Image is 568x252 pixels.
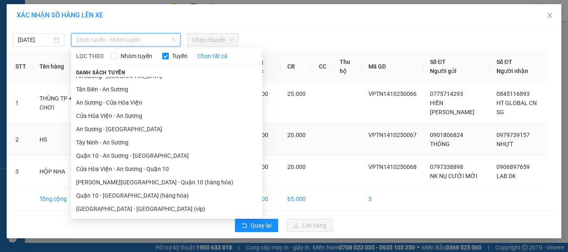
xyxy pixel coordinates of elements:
[171,37,176,42] span: down
[66,37,102,42] span: Hotline: 19001152
[76,34,175,46] span: Chọn tuyến - nhóm tuyến
[66,25,114,35] span: 01 Võ Văn Truyện, KP.1, Phường 2
[251,221,272,230] span: Quay lại
[117,51,156,61] span: Nhóm tuyến
[192,34,234,46] span: Chọn chuyến
[362,51,423,83] th: Mã GD
[368,132,417,138] span: VPTN1410250067
[18,60,51,65] span: 13:52:27 [DATE]
[546,12,553,19] span: close
[66,13,112,24] span: Bến xe [GEOGRAPHIC_DATA]
[9,83,33,124] td: 1
[9,124,33,156] td: 2
[333,51,362,83] th: Thu hộ
[430,141,450,147] span: THÔNG
[169,51,191,61] span: Tuyến
[71,69,131,76] span: Danh sách tuyến
[430,173,477,179] span: NK NỤ CƯỜI MỚI
[17,11,103,19] span: XÁC NHẬN SỐ HÀNG LÊN XE
[71,96,262,109] li: An Sương - Cửa Hòa Viện
[71,136,262,149] li: Tây Ninh - An Sương
[287,132,306,138] span: 20.000
[368,164,417,170] span: VPTN1410250068
[496,100,537,115] span: HT GLOBAL CN SG
[430,68,457,74] span: Người gửi
[2,54,87,59] span: [PERSON_NAME]:
[9,156,33,188] td: 3
[496,68,528,74] span: Người nhận
[71,83,262,96] li: Tân Biên - An Sương
[71,202,262,215] li: [GEOGRAPHIC_DATA] - [GEOGRAPHIC_DATA] (vip)
[430,164,463,170] span: 0797338898
[33,124,89,156] td: HS
[430,100,474,115] span: HIỀN [PERSON_NAME]
[18,35,52,44] input: 14/10/2025
[287,164,306,170] span: 20.000
[33,188,89,210] td: Tổng cộng
[235,219,278,232] button: rollbackQuay lại
[76,51,104,61] span: LỌC THEO
[71,149,262,162] li: Quận 10 - An Sương - [GEOGRAPHIC_DATA]
[66,5,114,12] strong: ĐỒNG PHƯỚC
[496,141,513,147] span: NHỰT
[496,164,530,170] span: 0906897659
[312,51,333,83] th: CC
[71,189,262,202] li: Quận 10 - [GEOGRAPHIC_DATA] (hàng hóa)
[496,132,530,138] span: 0979739157
[430,91,463,97] span: 0775714293
[368,91,417,97] span: VPTN1410250066
[496,59,512,65] span: Số ĐT
[198,51,227,61] a: Chọn tất cả
[496,173,516,179] span: LAB DK
[3,5,40,42] img: logo
[33,156,89,188] td: HỘP NHA
[281,188,312,210] td: 65.000
[71,122,262,136] li: An Sương - [GEOGRAPHIC_DATA]
[281,51,312,83] th: CR
[71,162,262,176] li: Cửa Hòa Viện - An Sương - Quận 10
[33,51,89,83] th: Tên hàng
[430,132,463,138] span: 0901806824
[9,51,33,83] th: STT
[496,91,530,97] span: 0845116893
[71,109,262,122] li: Cửa Hòa Viện - An Sương
[286,219,333,232] button: uploadLên hàng
[2,60,51,65] span: In ngày:
[33,83,89,124] td: THÙNG TP + ĐỒ CHƠI
[242,223,247,229] span: rollback
[42,53,87,59] span: VPTN1410250062
[22,45,102,51] span: -----------------------------------------
[430,59,446,65] span: Số ĐT
[362,188,423,210] td: 3
[538,4,561,27] button: Close
[71,176,262,189] li: [PERSON_NAME][GEOGRAPHIC_DATA] - Quận 10 (hàng hóa)
[287,91,306,97] span: 25.000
